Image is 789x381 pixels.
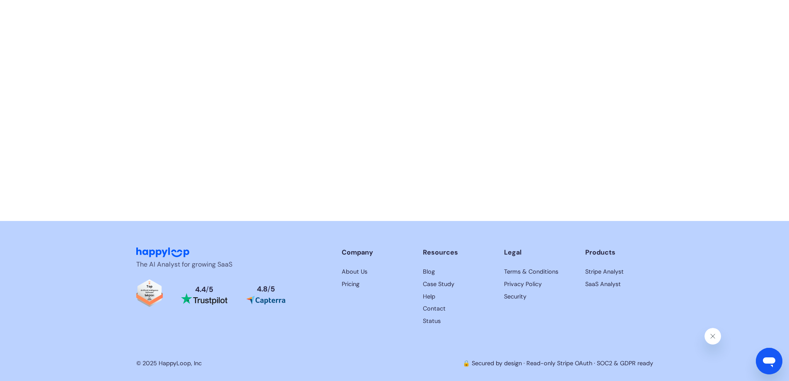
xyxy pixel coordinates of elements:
div: Resources [423,248,491,257]
a: HappyLoop's Privacy Policy [504,280,572,289]
div: Legal [504,248,572,257]
span: / [268,284,270,294]
a: HappyLoop's Terms & Conditions [585,267,653,277]
a: Learn more about HappyLoop [342,267,410,277]
a: 🔒 Secured by design · Read-only Stripe OAuth · SOC2 & GDPR ready [463,359,653,367]
div: 4.8 5 [257,286,275,293]
iframe: Button to launch messaging window [756,348,782,374]
a: Read HappyLoop case studies [423,267,491,277]
div: 4.4 5 [195,286,213,294]
a: HappyLoop's Security Page [504,292,572,301]
iframe: Close message [705,328,721,345]
a: Read reviews about HappyLoop on Trustpilot [181,286,227,305]
a: HappyLoop's Terms & Conditions [504,267,572,277]
span: / [206,285,209,294]
a: Get help with HappyLoop [423,292,491,301]
div: © 2025 HappyLoop, Inc [136,359,202,368]
div: Company [342,248,410,257]
a: Read reviews about HappyLoop on Tekpon [136,279,163,311]
a: View HappyLoop pricing plans [342,280,410,289]
a: Read HappyLoop case studies [423,280,491,289]
div: Products [585,248,653,257]
a: HappyLoop's Privacy Policy [585,280,653,289]
a: HappyLoop's Status [423,317,491,326]
span: Hi. Need any help? [5,6,60,12]
p: The AI Analyst for growing SaaS [136,260,273,269]
a: Contact HappyLoop support [423,304,491,313]
a: Read reviews about HappyLoop on Capterra [246,286,286,305]
img: HappyLoop Logo [136,248,189,257]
